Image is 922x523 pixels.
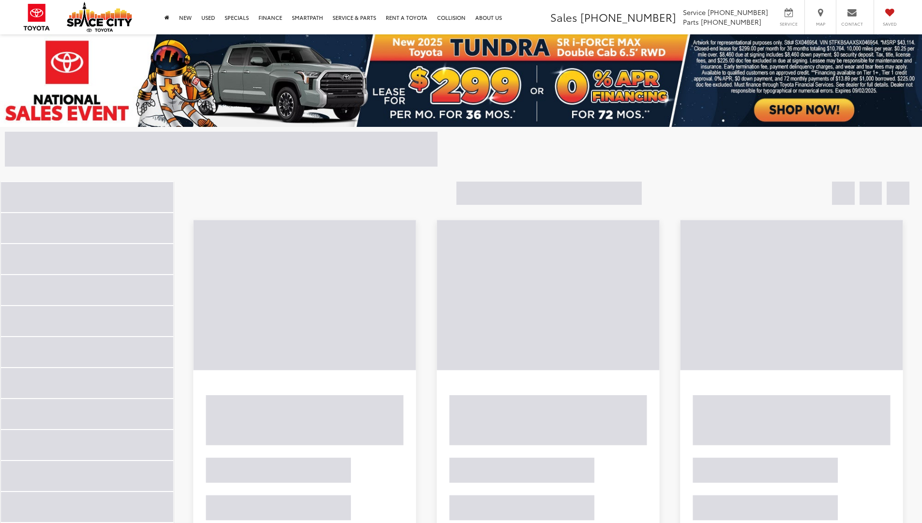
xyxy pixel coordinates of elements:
span: Sales [550,9,577,25]
span: Saved [879,21,900,27]
span: Service [683,7,706,17]
span: [PHONE_NUMBER] [701,17,761,27]
span: Contact [841,21,863,27]
span: Map [810,21,831,27]
span: [PHONE_NUMBER] [580,9,676,25]
span: [PHONE_NUMBER] [708,7,768,17]
span: Service [778,21,800,27]
img: Space City Toyota [67,2,132,32]
span: Parts [683,17,699,27]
